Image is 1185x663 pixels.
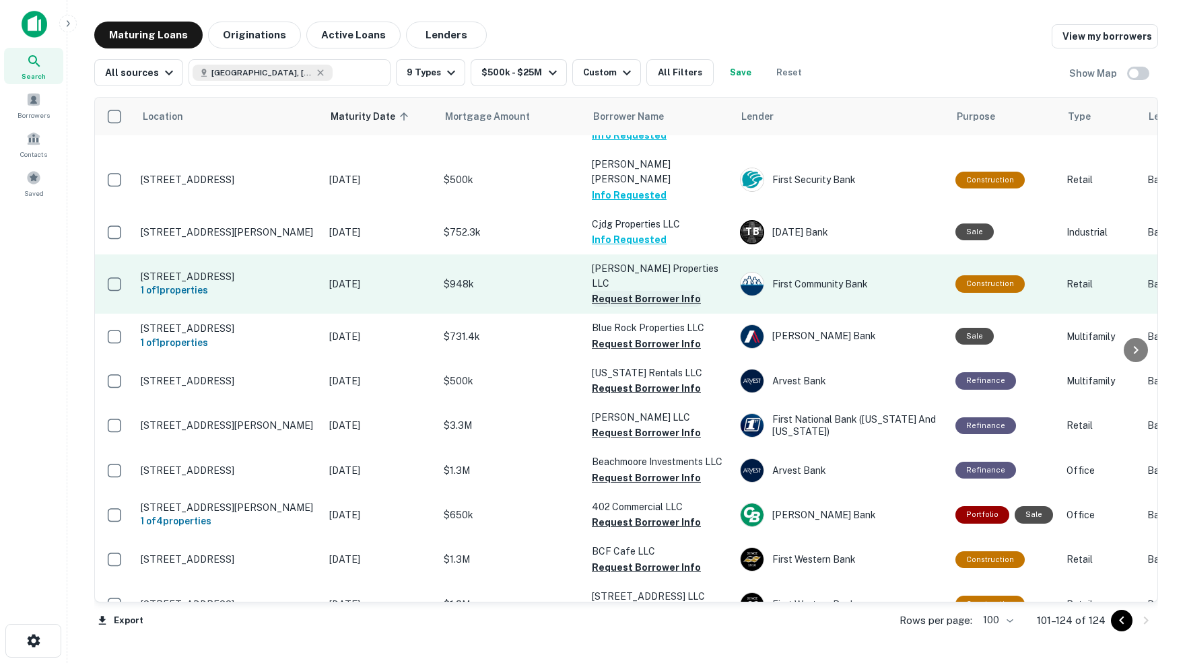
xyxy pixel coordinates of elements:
[329,277,430,291] p: [DATE]
[437,98,585,135] th: Mortgage Amount
[592,454,726,469] p: Beachmoore Investments LLC
[141,501,316,514] p: [STREET_ADDRESS][PERSON_NAME]
[141,419,316,431] p: [STREET_ADDRESS][PERSON_NAME]
[329,374,430,388] p: [DATE]
[572,59,641,86] button: Custom
[741,273,764,295] img: picture
[592,157,726,186] p: [PERSON_NAME] [PERSON_NAME]
[1015,506,1053,523] div: Sale
[1066,225,1134,240] p: Industrial
[141,598,316,610] p: [STREET_ADDRESS]
[141,375,316,387] p: [STREET_ADDRESS]
[444,463,578,478] p: $1.3M
[733,98,949,135] th: Lender
[141,553,316,565] p: [STREET_ADDRESS]
[949,98,1060,135] th: Purpose
[741,503,764,526] img: picture
[592,261,726,291] p: [PERSON_NAME] Properties LLC
[1060,98,1141,135] th: Type
[406,22,487,48] button: Lenders
[745,225,759,239] p: T B
[592,559,701,575] button: Request Borrower Info
[445,108,547,125] span: Mortgage Amount
[740,592,942,617] div: First Western Bank
[444,225,578,240] p: $752.3k
[141,322,316,335] p: [STREET_ADDRESS]
[955,506,1009,523] div: This is a portfolio loan with 4 properties
[593,108,664,125] span: Borrower Name
[1111,610,1132,631] button: Go to previous page
[741,459,764,482] img: picture
[740,458,942,483] div: Arvest Bank
[592,232,667,248] button: Info Requested
[329,225,430,240] p: [DATE]
[4,165,63,201] a: Saved
[900,613,972,629] p: Rows per page:
[329,552,430,567] p: [DATE]
[955,223,994,240] div: Sale
[592,127,667,143] button: Info Requested
[740,324,942,349] div: [PERSON_NAME] Bank
[141,174,316,186] p: [STREET_ADDRESS]
[955,551,1025,568] div: This loan purpose was for construction
[741,370,764,392] img: picture
[592,470,701,486] button: Request Borrower Info
[94,59,183,86] button: All sources
[4,87,63,123] a: Borrowers
[329,463,430,478] p: [DATE]
[323,98,437,135] th: Maturity Date
[741,593,764,616] img: picture
[955,417,1016,434] div: This loan purpose was for refinancing
[1052,24,1158,48] a: View my borrowers
[444,329,578,344] p: $731.4k
[1066,418,1134,433] p: Retail
[20,149,47,160] span: Contacts
[955,275,1025,292] div: This loan purpose was for construction
[141,464,316,477] p: [STREET_ADDRESS]
[1066,508,1134,522] p: Office
[1066,463,1134,478] p: Office
[741,325,764,348] img: picture
[741,108,774,125] span: Lender
[719,59,762,86] button: Save your search to get updates of matches that match your search criteria.
[646,59,714,86] button: All Filters
[208,22,301,48] button: Originations
[211,67,312,79] span: [GEOGRAPHIC_DATA], [GEOGRAPHIC_DATA], [GEOGRAPHIC_DATA]
[444,597,578,612] p: $1.8M
[141,226,316,238] p: [STREET_ADDRESS][PERSON_NAME]
[134,98,323,135] th: Location
[94,22,203,48] button: Maturing Loans
[1066,329,1134,344] p: Multifamily
[22,11,47,38] img: capitalize-icon.png
[4,126,63,162] div: Contacts
[444,418,578,433] p: $3.3M
[444,172,578,187] p: $500k
[585,98,733,135] th: Borrower Name
[1118,555,1185,620] div: Chat Widget
[329,172,430,187] p: [DATE]
[444,374,578,388] p: $500k
[1066,172,1134,187] p: Retail
[740,168,942,192] div: First Security Bank
[740,547,942,571] div: First Western Bank
[592,410,726,425] p: [PERSON_NAME] LLC
[22,71,46,81] span: Search
[444,552,578,567] p: $1.3M
[306,22,401,48] button: Active Loans
[740,369,942,393] div: Arvest Bank
[955,596,1025,613] div: This loan purpose was for construction
[471,59,566,86] button: $500k - $25M
[768,59,811,86] button: Reset
[592,320,726,335] p: Blue Rock Properties LLC
[1068,108,1091,125] span: Type
[331,108,413,125] span: Maturity Date
[592,291,701,307] button: Request Borrower Info
[24,188,44,199] span: Saved
[329,418,430,433] p: [DATE]
[740,503,942,527] div: [PERSON_NAME] Bank
[592,425,701,441] button: Request Borrower Info
[592,187,667,203] button: Info Requested
[1066,552,1134,567] p: Retail
[955,172,1025,188] div: This loan purpose was for construction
